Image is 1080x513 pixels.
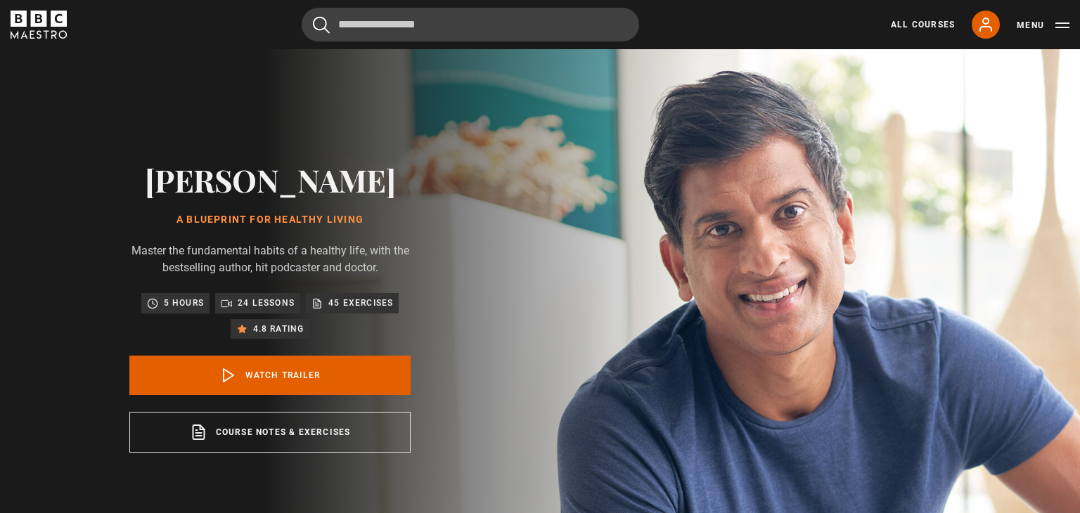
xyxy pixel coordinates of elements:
p: Master the fundamental habits of a healthy life, with the bestselling author, hit podcaster and d... [129,242,411,276]
input: Search [302,8,639,41]
p: 5 hours [164,296,204,310]
p: 45 exercises [328,296,393,310]
p: 4.8 rating [253,322,304,336]
button: Submit the search query [313,16,330,34]
h1: A Blueprint for Healthy Living [129,214,411,226]
button: Toggle navigation [1017,18,1069,32]
a: Course notes & exercises [129,412,411,453]
p: 24 lessons [238,296,295,310]
h2: [PERSON_NAME] [129,162,411,197]
a: Watch Trailer [129,356,411,395]
a: All Courses [891,18,955,31]
svg: BBC Maestro [11,11,67,39]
